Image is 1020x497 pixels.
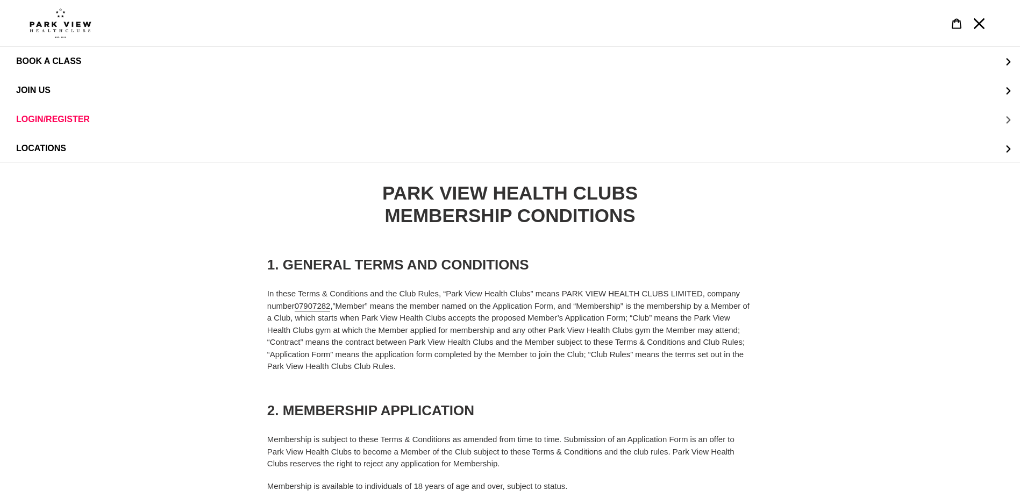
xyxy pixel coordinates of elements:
[16,115,90,124] span: LOGIN/REGISTER
[16,56,81,66] span: BOOK A CLASS
[968,12,990,35] button: Menu
[267,288,753,373] p: In these Terms & Conditions and the Club Rules, “Park View Health Clubs” means PARK VIEW HEALTH C...
[30,8,91,38] img: Park view health clubs is a gym near you.
[267,434,753,470] p: Membership is subject to these Terms & Conditions as amended from time to time. Submission of an ...
[267,182,753,227] h1: PARK VIEW HEALTH CLUBS MEMBERSHIP CONDITIONS
[16,144,66,153] span: LOCATIONS
[16,86,51,95] span: JOIN US
[267,257,753,273] h3: 1. GENERAL TERMS AND CONDITIONS
[267,402,753,419] h3: 2. MEMBERSHIP APPLICATION
[295,301,331,311] a: 07907282
[267,480,753,493] p: Membership is available to individuals of 18 years of age and over, subject to status.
